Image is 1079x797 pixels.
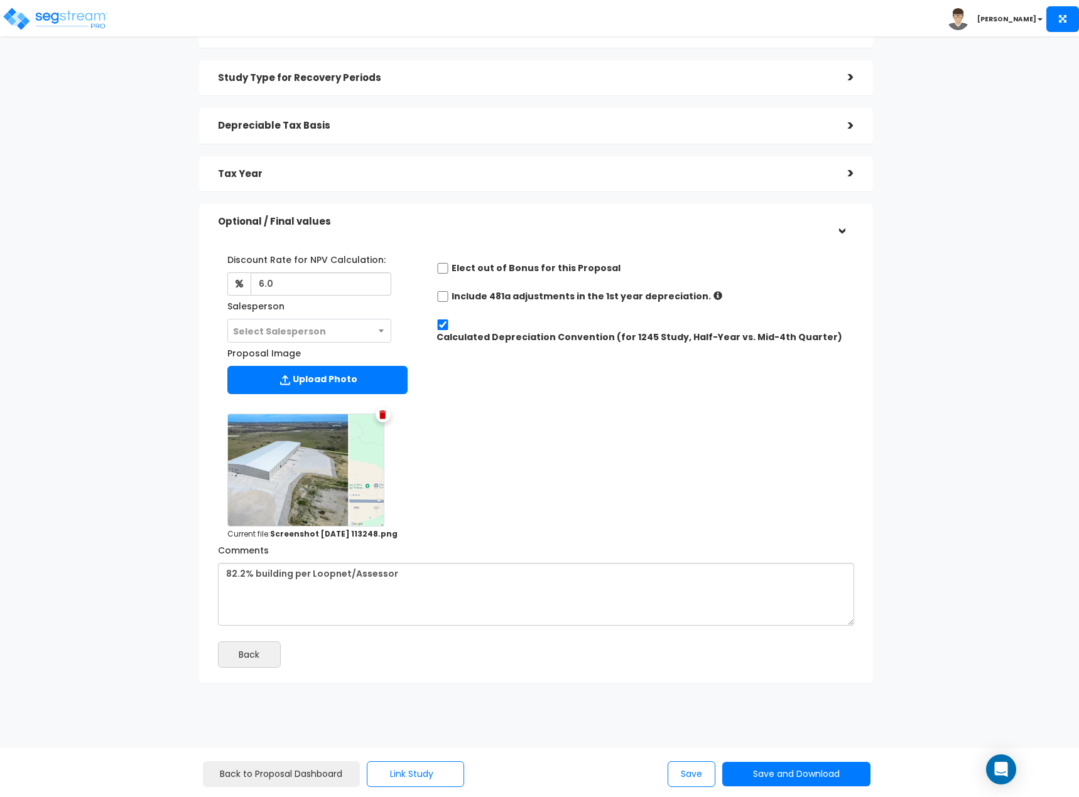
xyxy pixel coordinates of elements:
[452,262,621,274] label: Elect out of Bonus for this Proposal
[270,529,398,539] strong: Screenshot [DATE] 113248.png
[227,414,384,527] img: Proposal Image
[986,754,1016,784] div: Open Intercom Messenger
[452,290,711,302] label: Include 481a adjustments in the 1st year depreciation.
[829,68,854,87] div: >
[829,116,854,136] div: >
[2,6,109,31] img: logo_pro_r.png
[832,209,851,234] div: >
[977,14,1036,24] b: [PERSON_NAME]
[227,366,408,394] label: Upload Photo
[203,761,360,787] a: Back to Proposal Dashboard
[278,372,293,388] img: Upload Icon
[713,291,722,300] i: If checked: Increased depreciation = Aggregated Post-Study (up to Tax Year) – Prior Accumulated D...
[367,761,464,787] button: Link Study
[829,164,854,183] div: >
[233,325,326,338] span: Select Salesperson
[218,169,829,179] h5: Tax Year
[947,8,969,30] img: avatar.png
[227,529,398,540] small: Current file:
[218,120,829,131] h5: Depreciable Tax Basis
[722,762,870,786] button: Save and Download
[218,73,829,83] h5: Study Type for Recovery Periods
[227,249,386,266] label: Discount Rate for NPV Calculation:
[227,343,301,360] label: Proposal Image
[218,641,281,668] button: Back
[668,761,715,787] button: Save
[218,563,854,626] textarea: 82.2% building per Loopnet/Assessor
[379,410,386,419] img: Trash Icon
[227,296,285,313] label: Salesperson
[218,217,829,227] h5: Optional / Final values
[436,331,842,343] label: Calculated Depreciation Convention (for 1245 Study, Half-Year vs. Mid-4th Quarter)
[218,540,269,557] label: Comments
